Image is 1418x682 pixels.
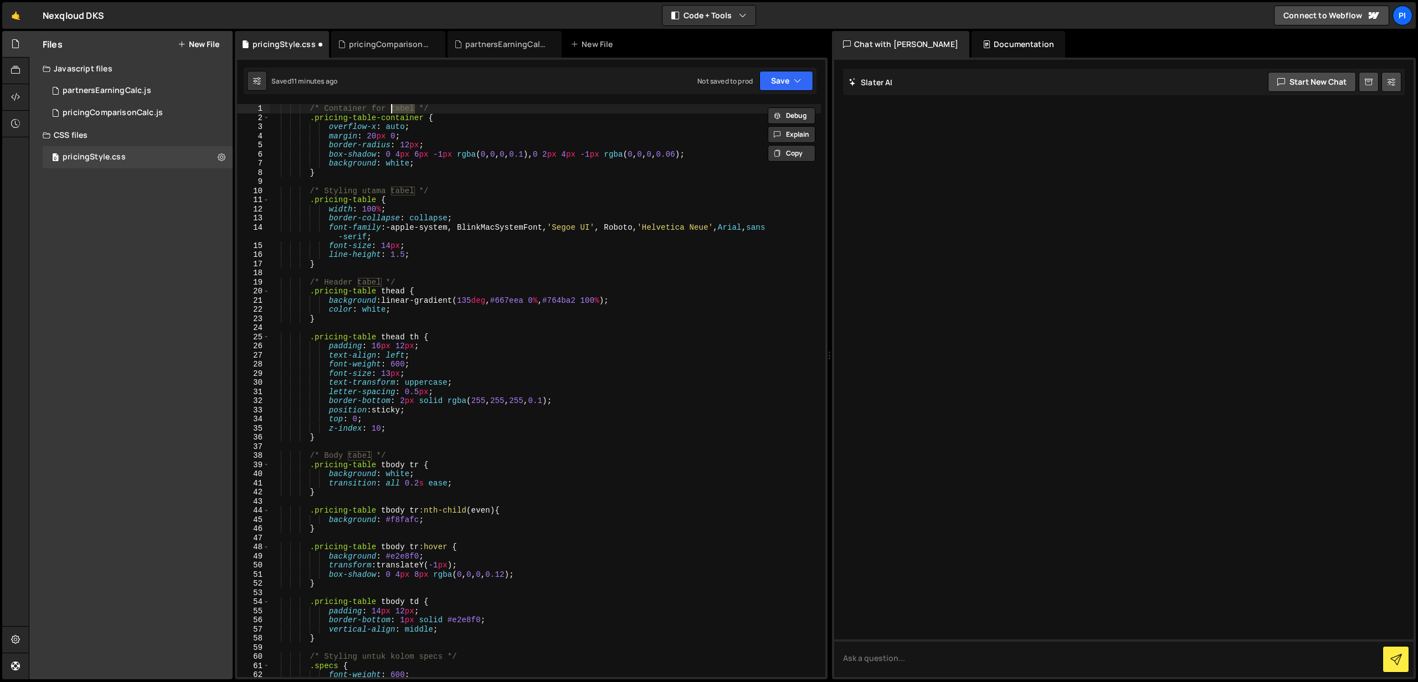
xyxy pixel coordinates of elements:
div: 9 [237,177,270,187]
div: 33 [237,406,270,415]
div: Javascript files [29,58,233,80]
button: Start new chat [1268,72,1356,92]
div: 43 [237,497,270,507]
div: 38 [237,451,270,461]
div: 50 [237,561,270,570]
div: 13 [237,214,270,223]
div: Documentation [972,31,1065,58]
div: 58 [237,634,270,643]
div: 18 [237,268,270,278]
div: Not saved to prod [697,76,753,86]
h2: Files [43,38,63,50]
div: 28 [237,360,270,369]
div: CSS files [29,124,233,146]
div: 15 [237,241,270,251]
div: 5 [237,141,270,150]
div: pricingStyle.css [63,152,126,162]
div: 22 [237,305,270,314]
span: 0 [52,154,59,163]
div: pricingComparisonCalc.js [349,39,432,50]
div: 6 [237,150,270,159]
div: 54 [237,597,270,607]
div: 40 [237,469,270,479]
div: 11 [237,195,270,205]
div: 34 [237,415,270,424]
button: New File [178,40,219,49]
h2: Slater AI [849,77,893,87]
div: Saved [271,76,337,86]
div: 23 [237,314,270,324]
div: 44 [237,506,270,515]
button: Debug [768,107,815,124]
div: 55 [237,607,270,616]
div: 8 [237,168,270,178]
div: 45 [237,515,270,525]
div: 26 [237,342,270,351]
div: 11 minutes ago [291,76,337,86]
div: pricingStyle.css [253,39,316,50]
div: 1 [237,104,270,113]
div: 61 [237,662,270,671]
div: 12 [237,205,270,214]
button: Explain [768,126,815,143]
div: 46 [237,524,270,534]
div: 14 [237,223,270,241]
div: 17 [237,260,270,269]
div: 2 [237,113,270,123]
div: 20 [237,287,270,296]
div: 36 [237,433,270,442]
div: 17183/47472.css [43,146,237,168]
div: 52 [237,579,270,588]
div: 25 [237,333,270,342]
button: Copy [768,145,815,162]
div: 62 [237,670,270,680]
div: 19 [237,278,270,287]
div: 57 [237,625,270,634]
div: 24 [237,323,270,333]
div: 51 [237,570,270,580]
div: 48 [237,542,270,552]
div: 39 [237,461,270,470]
button: Save [759,71,813,91]
div: 49 [237,552,270,561]
div: 27 [237,351,270,360]
div: 56 [237,616,270,625]
div: partnersEarningCalc.js [63,86,151,96]
div: 41 [237,479,270,488]
div: 29 [237,369,270,379]
a: 🤙 [2,2,29,29]
button: Code + Tools [662,6,756,25]
div: Nexqloud DKS [43,9,104,22]
div: 37 [237,442,270,452]
div: 16 [237,250,270,260]
div: 42 [237,488,270,497]
div: 21 [237,296,270,306]
div: 31 [237,387,270,397]
div: 4 [237,132,270,141]
div: New File [571,39,617,50]
div: pricingComparisonCalc.js [63,108,163,118]
div: 53 [237,588,270,598]
div: 17183/47471.js [43,102,233,124]
div: 17183/47469.js [43,80,233,102]
div: 59 [237,643,270,653]
div: 35 [237,424,270,433]
div: 7 [237,159,270,168]
div: 47 [237,534,270,543]
a: Connect to Webflow [1274,6,1389,25]
div: partnersEarningCalc.js [465,39,548,50]
div: 60 [237,652,270,662]
div: 32 [237,396,270,406]
div: 30 [237,378,270,387]
a: Pi [1393,6,1412,25]
div: Chat with [PERSON_NAME] [832,31,969,58]
div: 10 [237,187,270,196]
div: 3 [237,122,270,132]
